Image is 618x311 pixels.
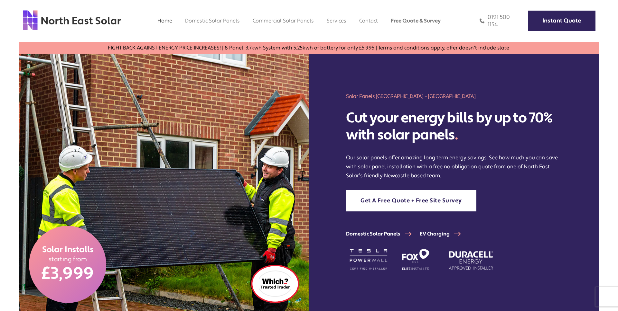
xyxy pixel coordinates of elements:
span: starting from [48,255,87,263]
span: Solar Installs [42,244,93,255]
h1: Solar Panels [GEOGRAPHIC_DATA] – [GEOGRAPHIC_DATA] [346,93,562,100]
span: . [455,126,458,144]
iframe: chat widget [496,192,612,282]
a: Contact [359,17,378,24]
img: which logo [251,265,299,303]
a: Home [157,17,172,24]
span: £3,999 [42,263,94,284]
a: Free Quote & Survey [391,17,441,24]
a: Domestic Solar Panels [185,17,240,24]
img: phone icon [480,13,484,28]
a: Solar Installs starting from £3,999 [29,226,106,303]
a: Instant Quote [528,11,595,31]
p: Our solar panels offer amazing long term energy savings. See how much you can save with solar pan... [346,153,562,180]
h2: Cut your energy bills by up to 70% with solar panels [346,110,562,144]
a: EV Charging [420,231,469,237]
img: north east solar logo [23,10,121,31]
a: Commercial Solar Panels [253,17,314,24]
a: Domestic Solar Panels [346,231,420,237]
a: Services [327,17,346,24]
a: Get A Free Quote + Free Site Survey [346,190,476,211]
a: 0191 500 1154 [476,13,518,28]
iframe: chat widget [591,285,612,305]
